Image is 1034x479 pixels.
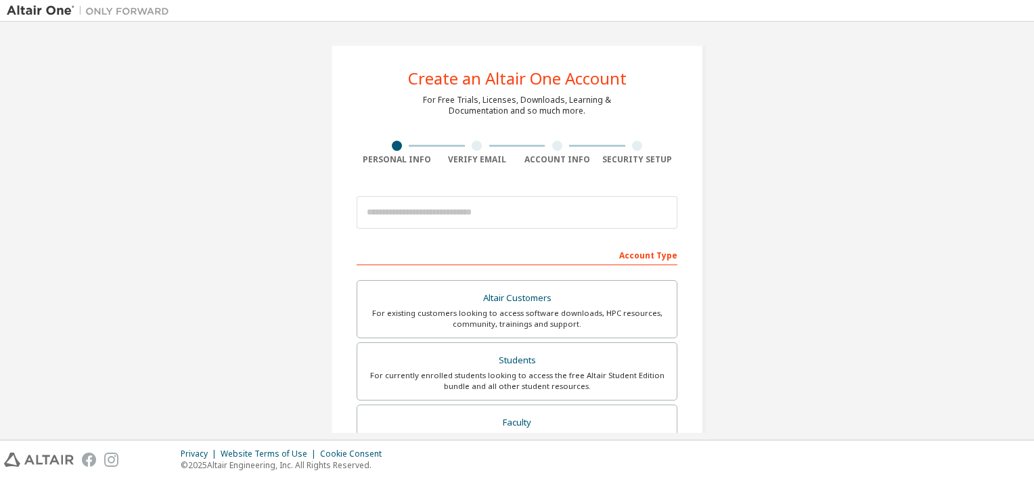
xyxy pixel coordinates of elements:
[408,70,627,87] div: Create an Altair One Account
[320,449,390,459] div: Cookie Consent
[365,308,669,329] div: For existing customers looking to access software downloads, HPC resources, community, trainings ...
[365,432,669,453] div: For faculty & administrators of academic institutions administering students and accessing softwa...
[517,154,598,165] div: Account Info
[598,154,678,165] div: Security Setup
[365,413,669,432] div: Faculty
[365,289,669,308] div: Altair Customers
[365,351,669,370] div: Students
[104,453,118,467] img: instagram.svg
[181,459,390,471] p: © 2025 Altair Engineering, Inc. All Rights Reserved.
[4,453,74,467] img: altair_logo.svg
[7,4,176,18] img: Altair One
[365,370,669,392] div: For currently enrolled students looking to access the free Altair Student Edition bundle and all ...
[357,244,677,265] div: Account Type
[181,449,221,459] div: Privacy
[357,154,437,165] div: Personal Info
[423,95,611,116] div: For Free Trials, Licenses, Downloads, Learning & Documentation and so much more.
[221,449,320,459] div: Website Terms of Use
[82,453,96,467] img: facebook.svg
[437,154,518,165] div: Verify Email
